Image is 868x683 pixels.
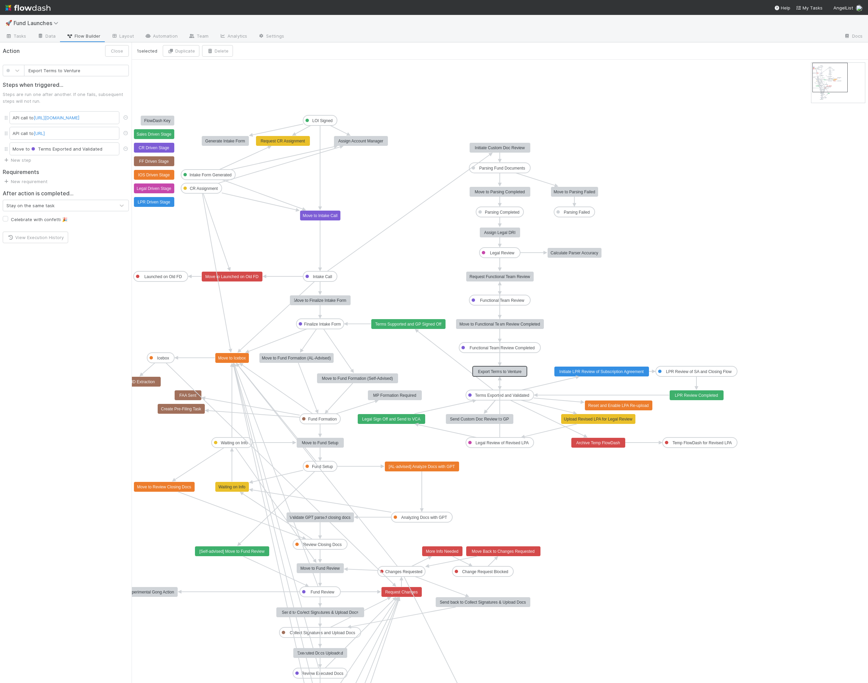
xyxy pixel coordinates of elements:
[199,549,264,554] text: [Self-advised] Move to Fund Review
[214,31,253,42] a: Analytics
[301,671,343,676] text: Review Executed Docs
[137,47,157,54] span: 1 selected
[675,393,718,398] text: LPR Review Completed
[3,82,129,88] h2: Steps when triggered...
[138,173,170,177] text: IOS Driven Stage
[485,210,519,215] text: Parsing Completed
[672,441,732,445] text: Temp FlowDash for Revised LPA
[401,515,447,520] text: Analyzing Docs with GPT
[312,118,333,123] text: LOI Signed
[459,322,540,327] text: Move to Functional Team Review Completed
[478,369,522,374] text: Export Terms to Venture
[34,115,79,120] span: [URL][DOMAIN_NAME]
[3,91,129,104] p: Steps are run one after another. If one fails, subsequent steps will not run.
[297,651,343,656] text: Executed Docs Uploaded
[373,393,416,398] text: MP Formation Required
[300,566,340,571] text: Move to Fund Review
[3,190,74,197] h2: After action is completed...
[490,251,514,255] text: Legal Review
[472,549,534,554] text: Move Back to Changes Requested
[470,274,530,279] text: Request Functional Team Review
[564,210,590,215] text: Parsing Failed
[666,369,732,374] text: LPR Review of SA and Closing Flow
[32,31,61,42] a: Data
[282,610,358,615] text: Send to Collect Signatures & Upload Docs
[221,441,248,445] text: Waiting on Info
[313,274,332,279] text: Intake Call
[385,590,418,594] text: Request Changes
[475,393,529,398] text: Terms Exported and Validated
[389,464,455,469] text: [AL-advised] Analyze Docs with GPT
[105,45,129,57] button: Close
[484,230,516,235] text: Assign Legal DRI
[190,186,218,191] text: CR Assignment
[311,590,334,594] text: Fund Review
[338,139,383,143] text: Assign Account Manager
[157,356,169,360] text: Icebox
[3,179,47,184] a: New requirement
[14,20,62,26] span: Fund Launches
[290,630,355,635] text: Collect Signatures and Upload Docs
[426,549,458,554] text: More Info Needed
[479,166,525,171] text: Parsing Fund Documents
[462,569,508,574] text: Change Request Blocked
[190,173,232,177] text: Intake Form Generated
[61,31,106,42] a: Flow Builder
[66,33,100,39] span: Flow Builder
[5,20,12,26] span: 🚀
[262,356,331,360] text: Move to Fund Formation (AL-Advised)
[137,186,171,191] text: Legal Driven Stage
[480,298,525,303] text: Functional Team Review
[475,145,525,150] text: Initiate Custom Doc Review
[127,590,174,594] text: Experimental Gong Action
[362,417,420,422] text: Legal Sign Off and Send to VCA
[34,131,45,136] span: [URL]
[137,132,172,137] text: Sales Driven Stage
[564,417,632,422] text: Upload Revised LPA for Legal Review
[3,232,68,243] button: View Execution History
[9,111,119,124] div: API call to
[161,407,201,411] text: Create Pre-Filing Task
[450,417,509,422] text: Send Custom Doc Review to GP
[261,139,305,143] text: Request CR Assignment
[385,569,422,574] text: Changes Requested
[138,200,170,204] text: LPR Driven Stage
[294,298,347,303] text: Move to Finalize Intake Form
[106,31,139,42] a: Layout
[304,322,341,327] text: Finalize Intake Form
[440,600,526,605] text: Send back to Collect Signatures & Upload Docs
[856,5,863,12] img: avatar_a30eae2f-1634-400a-9e21-710cfd6f71f0.png
[137,485,191,489] text: Move to Review Closing Docs
[6,202,55,209] div: Stay on the same task
[774,4,790,11] div: Help
[144,118,170,123] text: FlowDash Key
[3,157,31,163] a: New step
[9,142,119,155] div: Move to
[833,5,853,11] span: AngelList
[139,31,183,42] a: Automation
[303,213,338,218] text: Move to Intake Call
[253,31,290,42] a: Settings
[475,441,529,445] text: Legal Review of Revised LPA
[183,31,214,42] a: Team
[551,251,598,255] text: Calculate Parser Accuracy
[588,403,649,408] text: Reset and Enable LPA Re-upload
[3,47,20,55] span: Action
[218,485,245,489] text: Waiting on Info
[3,169,129,175] h2: Requirements
[179,393,197,398] text: FAA Sent
[475,190,525,194] text: Move to Parsing Completed
[576,441,620,445] text: Archive Temp FlowDash
[205,274,259,279] text: Move to Launched on Old FD
[796,5,823,11] span: My Tasks
[375,322,441,327] text: Terms Supported and GP Signed Off
[839,31,868,42] a: Docs
[5,33,26,39] span: Tasks
[202,45,233,57] button: Delete
[11,215,67,223] label: Celebrate with confetti 🎉
[218,356,245,360] text: Move to Icebox
[470,346,535,350] text: Functional Team Review Completed
[308,417,337,422] text: Fund Formation
[139,145,169,150] text: CR Driven Stage
[205,139,245,143] text: Generate Intake Form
